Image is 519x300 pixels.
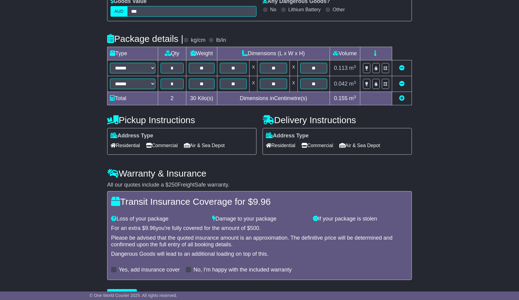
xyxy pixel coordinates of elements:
[107,289,137,300] button: Get Quotes
[111,235,408,248] div: Please be advised that the quoted insurance amount is an approximation. The definitive price will...
[310,216,411,222] div: If your package is stolen
[263,115,412,125] h4: Delivery Instructions
[107,115,256,125] h4: Pickup Instructions
[110,133,153,139] label: Address Type
[168,182,178,188] span: 250
[186,92,217,105] td: Kilo(s)
[184,141,225,150] span: Air & Sea Depot
[334,95,348,101] span: 0.155
[354,80,356,85] sup: 3
[146,141,178,150] span: Commercial
[217,47,330,60] td: Dimensions (L x W x H)
[399,65,405,71] a: Remove this item
[253,197,270,207] span: 9.96
[90,293,177,298] span: © One World Courier 2025. All rights reserved.
[191,37,205,44] label: kg/cm
[107,168,412,178] h4: Warranty & Insurance
[108,216,209,222] div: Loss of your package
[339,141,380,150] span: Air & Sea Depot
[288,7,321,12] label: Lithium Battery
[349,81,356,87] span: m
[107,92,158,105] td: Total
[249,60,257,76] td: x
[190,95,196,101] span: 30
[217,92,330,105] td: Dimensions in Centimetre(s)
[266,141,295,150] span: Residential
[111,197,408,207] h4: Transit Insurance Coverage for $
[249,76,257,92] td: x
[107,182,412,188] div: All our quotes include a $ FreightSafe warranty.
[158,47,186,60] td: Qty
[334,65,348,71] span: 0.113
[333,7,345,12] label: Other
[301,141,333,150] span: Commercial
[119,267,180,273] label: Yes, add insurance cover
[349,65,356,71] span: m
[266,133,309,139] label: Address Type
[186,47,217,60] td: Weight
[107,47,158,60] td: Type
[399,95,405,101] a: Add new item
[349,95,356,101] span: m
[193,267,292,273] label: No, I'm happy with the included warranty
[330,47,360,60] td: Volume
[111,225,408,232] div: For an extra $ you're fully covered for the amount of $ .
[107,34,183,44] h4: Package details |
[290,76,297,92] td: x
[399,81,405,87] a: Remove this item
[334,81,348,87] span: 0.042
[270,7,276,12] label: No
[110,6,127,17] label: AUD
[111,251,408,258] div: Dangerous Goods will lead to an additional loading on top of this.
[145,225,156,231] span: 9.96
[290,60,297,76] td: x
[354,95,356,99] sup: 3
[354,64,356,69] sup: 3
[158,92,186,105] td: 2
[209,216,310,222] div: Damage to your package
[250,225,259,231] span: 500
[216,37,226,44] label: lb/in
[110,141,140,150] span: Residential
